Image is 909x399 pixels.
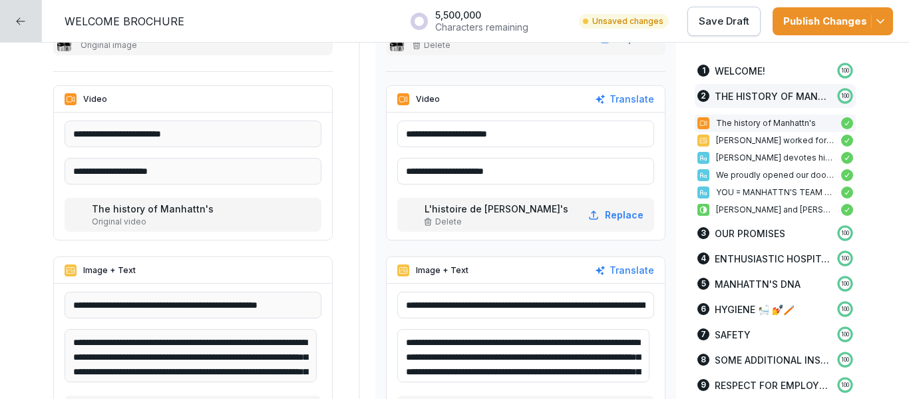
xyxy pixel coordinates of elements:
[425,202,571,216] p: L'histoire de [PERSON_NAME]'s
[773,7,893,35] button: Publish Changes
[92,202,216,216] p: The history of Manhattn's
[697,303,709,315] div: 6
[715,252,830,266] p: ENTHUSIASTIC HOSPITALITY
[424,39,451,51] p: Delete
[841,229,849,237] p: 100
[435,216,462,228] p: Delete
[65,13,184,29] p: WELCOME BROCHURE
[403,4,567,38] button: 5,500,000Characters remaining
[841,67,849,75] p: 100
[715,226,785,240] p: OUR PROMISES
[81,39,228,51] p: Original image
[697,379,709,391] div: 9
[841,330,849,338] p: 100
[595,263,654,278] button: Translate
[435,21,528,33] p: Characters remaining
[595,92,654,107] button: Translate
[83,93,107,105] p: Video
[841,305,849,313] p: 100
[715,89,830,103] p: THE HISTORY OF MANHATTN'S
[697,90,709,102] div: 2
[435,9,528,21] p: 5,500,000
[697,278,709,290] div: 5
[841,356,849,364] p: 100
[697,65,709,77] div: 1
[699,14,749,29] p: Save Draft
[716,152,834,164] p: [PERSON_NAME] devotes himself to his passion for the culinary arts. 👨‍🍳❤️🍔
[841,92,849,100] p: 100
[715,64,765,78] p: WELCOME!
[697,354,709,366] div: 8
[92,216,216,228] p: Original video
[841,381,849,389] p: 100
[716,187,834,199] p: YOU = MANHATTN'S TEAM MEMBER
[697,328,709,340] div: 7
[697,227,709,239] div: 3
[715,378,830,392] p: RESPECT FOR EMPLOYEES
[715,277,801,291] p: MANHATTN'S DNA
[416,93,440,105] p: Video
[592,15,663,27] p: Unsaved changes
[841,254,849,262] p: 100
[416,264,468,276] p: Image + Text
[716,204,834,216] p: [PERSON_NAME] and [PERSON_NAME] have opened their first Manhattn's restaurant in [US_STATE][GEOGR...
[715,328,751,342] p: SAFETY
[716,117,834,129] p: The history of Manhattn's
[605,208,643,222] p: Replace
[716,169,834,181] p: We proudly opened our doors in [DATE] and have never looked back. 🚀🙌
[697,252,709,264] div: 4
[841,280,849,288] p: 100
[783,14,882,29] div: Publish Changes
[83,264,136,276] p: Image + Text
[687,7,761,36] button: Save Draft
[715,302,795,316] p: HYGIENE 🛀 💅🪥
[716,135,834,147] p: [PERSON_NAME] worked for 2 years in [US_STATE] food trucks. 🧇 🚌
[715,353,830,367] p: SOME ADDITIONAL INSTRUCTIONS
